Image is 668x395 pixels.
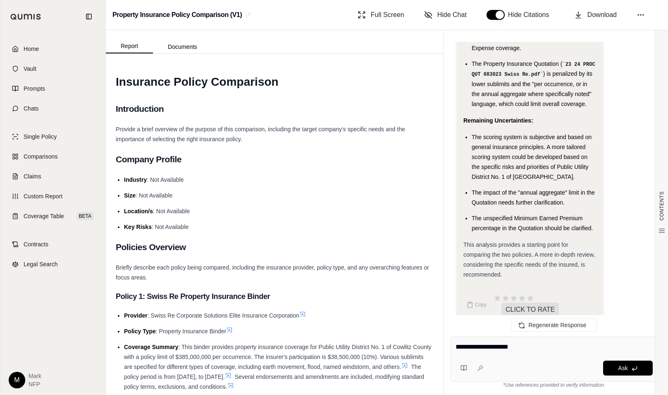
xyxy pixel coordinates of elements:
[24,65,36,73] span: Vault
[618,365,627,371] span: Ask
[472,134,592,180] span: The scoring system is subjective and based on general insurance principles. A more tailored scori...
[153,40,212,53] button: Documents
[5,99,100,118] a: Chats
[571,7,620,23] button: Download
[24,45,39,53] span: Home
[116,100,433,118] h2: Introduction
[153,208,190,214] span: : Not Available
[124,344,179,350] span: Coverage Summary
[354,7,408,23] button: Full Screen
[5,147,100,166] a: Comparisons
[124,208,153,214] span: Location/s
[450,382,658,388] div: *Use references provided to verify information.
[587,10,617,20] span: Download
[5,187,100,205] a: Custom Report
[124,364,421,380] span: The policy period is from [DATE], to [DATE].
[24,152,57,161] span: Comparisons
[5,167,100,185] a: Claims
[511,318,596,332] button: Regenerate Response
[112,7,242,22] h2: Property Insurance Policy Comparison (V1)
[5,207,100,225] a: Coverage TableBETA
[658,191,665,221] span: CONTENTS
[152,224,188,230] span: : Not Available
[106,39,153,53] button: Report
[24,192,62,200] span: Custom Report
[24,84,45,93] span: Prompts
[24,104,39,113] span: Chats
[475,301,487,308] span: Copy
[29,372,41,380] span: Mark
[472,70,592,107] span: ) is penalized by its lower sublimits and the "per occurrence, or in the annual aggregate where s...
[124,176,147,183] span: Industry
[528,322,586,328] span: Regenerate Response
[5,128,100,146] a: Single Policy
[29,380,41,388] span: NFP
[5,235,100,253] a: Contracts
[116,238,433,256] h2: Policies Overview
[76,212,94,220] span: BETA
[136,192,172,199] span: : Not Available
[116,264,429,281] span: Briefly describe each policy being compared, including the insurance provider, policy type, and a...
[421,7,470,23] button: Hide Chat
[501,303,559,317] span: CLICK TO RATE
[5,60,100,78] a: Vault
[24,212,64,220] span: Coverage Table
[472,215,593,231] span: The unspecified Minimum Earned Premium percentage in the Quotation should be clarified.
[24,240,48,248] span: Contracts
[124,224,152,230] span: Key Risks
[472,60,562,67] span: The Property Insurance Quotation (
[116,151,433,168] h2: Company Profile
[463,296,490,313] button: Copy
[5,40,100,58] a: Home
[124,192,136,199] span: Size
[116,289,433,304] h3: Policy 1: Swiss Re Property Insurance Binder
[371,10,404,20] span: Full Screen
[10,14,41,20] img: Qumis Logo
[124,312,148,319] span: Provider
[472,189,595,206] span: The impact of the "annual aggregate" limit in the Quotation needs further clarification.
[124,328,156,335] span: Policy Type
[5,79,100,98] a: Prompts
[24,260,58,268] span: Legal Search
[603,361,653,376] button: Ask
[148,312,299,319] span: : Swiss Re Corporate Solutions Elite Insurance Corporation
[116,70,433,94] h1: Insurance Policy Comparison
[463,241,595,278] span: This analysis provides a starting point for comparing the two policies. A more in-depth review, c...
[116,126,405,142] span: Provide a brief overview of the purpose of this comparison, including the target company's specif...
[463,117,533,124] strong: Remaining Uncertainties:
[147,176,184,183] span: : Not Available
[156,328,226,335] span: : Property Insurance Binder
[124,373,424,390] span: Several endorsements and amendments are included, modifying standard policy terms, exclusions, an...
[437,10,467,20] span: Hide Chat
[508,10,554,20] span: Hide Citations
[472,5,590,51] span: ) scores higher due to its more generous coverage limits and sublimits, particularly for Earth Mo...
[82,10,95,23] button: Collapse sidebar
[124,344,432,370] span: : This binder provides property insurance coverage for Public Utility District No. 1 of Cowlitz C...
[5,255,100,273] a: Legal Search
[24,132,57,141] span: Single Policy
[24,172,41,181] span: Claims
[9,372,25,388] div: M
